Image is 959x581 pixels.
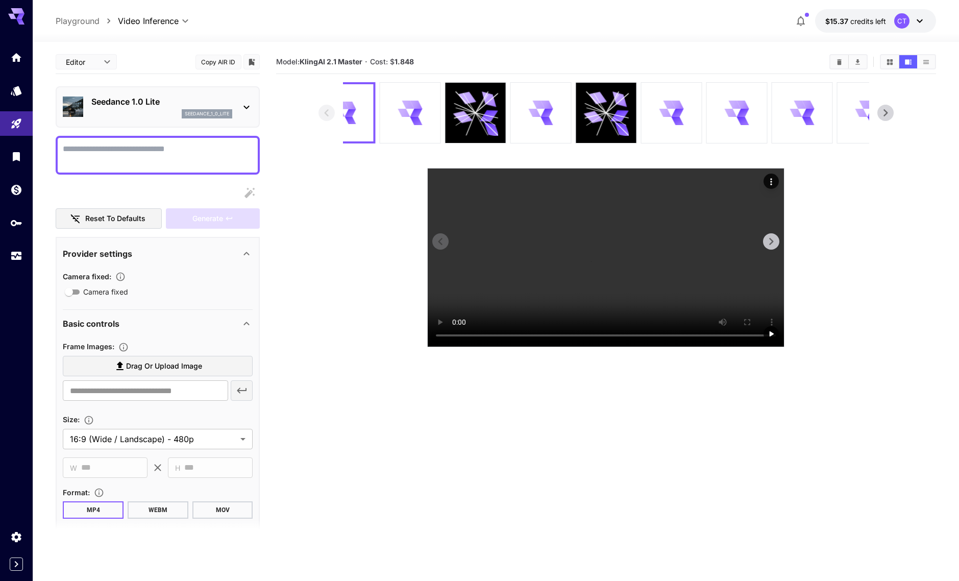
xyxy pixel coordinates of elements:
div: Play video [764,326,779,342]
button: Show media in video view [899,55,917,68]
button: Show media in grid view [881,55,899,68]
span: credits left [850,17,886,26]
button: WEBM [128,501,188,519]
span: Camera fixed : [63,272,111,281]
span: Frame Images : [63,342,114,351]
div: Settings [10,530,22,543]
div: API Keys [10,216,22,229]
button: Show media in list view [917,55,935,68]
div: Playground [10,117,22,130]
p: Provider settings [63,248,132,260]
button: Copy AIR ID [195,55,241,69]
p: seedance_1_0_lite [185,110,229,117]
span: $15.37 [825,17,850,26]
div: CT [894,13,909,29]
div: Show media in grid viewShow media in video viewShow media in list view [880,54,936,69]
div: Usage [10,250,22,262]
div: Home [10,51,22,64]
div: Models [10,84,22,97]
div: Clear AllDownload All [829,54,868,69]
span: Camera fixed [83,286,128,297]
div: Basic controls [63,311,253,336]
div: Wallet [10,183,22,196]
p: Basic controls [63,318,119,330]
nav: breadcrumb [56,15,118,27]
p: · [365,56,367,68]
b: 1.848 [395,57,414,66]
span: 16:9 (Wide / Landscape) - 480p [70,433,236,445]
span: Cost: $ [370,57,414,66]
button: Add to library [247,56,256,68]
button: MOV [192,501,253,519]
span: W [70,462,77,474]
span: Video Inference [118,15,179,27]
a: Playground [56,15,100,27]
button: Reset to defaults [56,208,162,229]
span: Drag or upload image [126,360,202,373]
span: Editor [66,57,97,67]
span: Model: [276,57,362,66]
button: Download All [849,55,867,68]
div: Seedance 1.0 Liteseedance_1_0_lite [63,91,253,123]
button: MP4 [63,501,124,519]
div: Library [10,150,22,163]
label: Drag or upload image [63,356,253,377]
button: Expand sidebar [10,558,23,571]
div: $15.3741 [825,16,886,27]
button: Upload frame images. [114,342,133,352]
button: Choose the file format for the output video. [90,488,108,498]
button: Adjust the dimensions of the generated image by specifying its width and height in pixels, or sel... [80,415,98,425]
div: Provider settings [63,241,253,266]
button: Clear All [830,55,848,68]
button: $15.3741CT [815,9,936,33]
span: Size : [63,415,80,424]
b: KlingAI 2.1 Master [300,57,362,66]
span: Format : [63,488,90,497]
p: Seedance 1.0 Lite [91,95,232,108]
div: Actions [764,174,779,189]
span: H [175,462,180,474]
